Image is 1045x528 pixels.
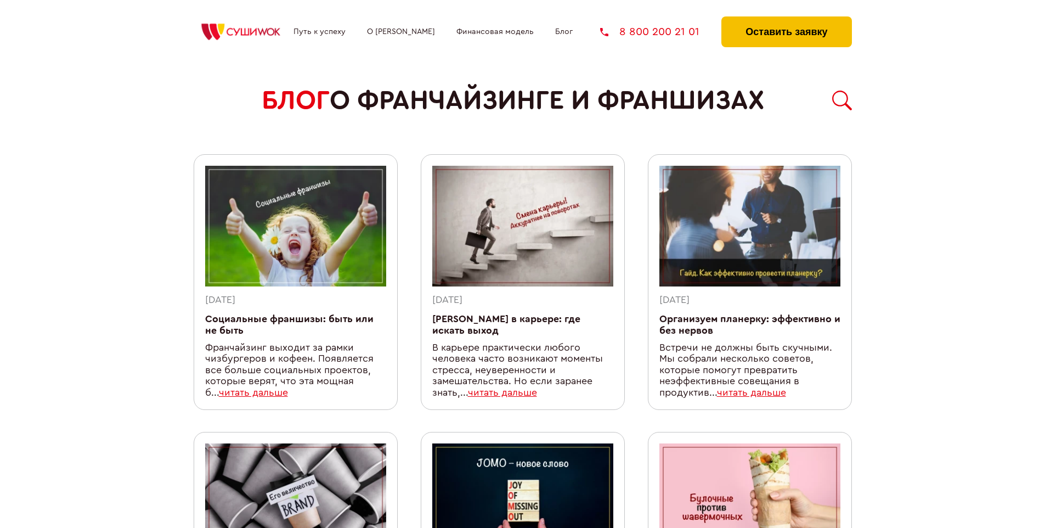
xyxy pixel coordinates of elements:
[367,27,435,36] a: О [PERSON_NAME]
[456,27,534,36] a: Финансовая модель
[262,86,330,116] span: БЛОГ
[432,314,580,335] a: [PERSON_NAME] в карьере: где искать выход
[330,86,764,116] span: о франчайзинге и франшизах
[659,295,840,306] div: [DATE]
[432,295,613,306] div: [DATE]
[600,26,699,37] a: 8 800 200 21 01
[555,27,573,36] a: Блог
[205,295,386,306] div: [DATE]
[219,388,288,397] a: читать дальше
[659,314,840,335] a: Организуем планерку: эффективно и без нервов
[717,388,786,397] a: читать дальше
[432,342,613,399] div: В карьере практически любого человека часто возникают моменты стресса, неуверенности и замешатель...
[721,16,851,47] button: Оставить заявку
[205,314,374,335] a: Социальные франшизы: быть или не быть
[468,388,537,397] a: читать дальше
[659,342,840,399] div: Встречи не должны быть скучными. Мы собрали несколько советов, которые помогут превратить неэффек...
[619,26,699,37] span: 8 800 200 21 01
[205,342,386,399] div: Франчайзинг выходит за рамки чизбургеров и кофеен. Появляется все больше социальных проектов, кот...
[293,27,346,36] a: Путь к успеху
